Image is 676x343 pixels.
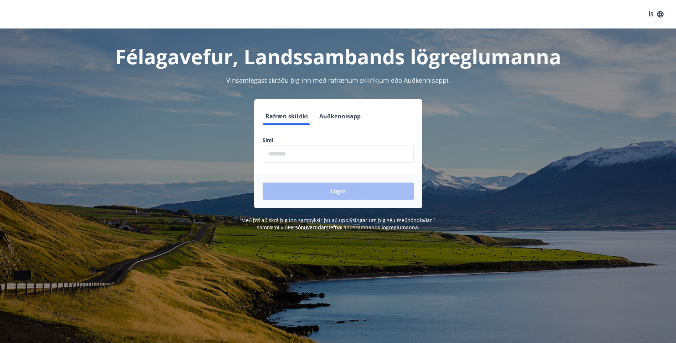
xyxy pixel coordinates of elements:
button: Rafræn skilríki [263,108,311,125]
button: ÍS [645,8,667,21]
label: Sími [263,137,414,144]
span: Með því að skrá þig inn samþykkir þú að upplýsingar um þig séu meðhöndlaðar í samræmi við Landssa... [241,217,435,231]
a: Persónuverndarstefna [288,224,341,231]
span: Vinsamlegast skráðu þig inn með rafrænum skilríkjum eða Auðkennisappi. [226,76,450,85]
h1: Félagavefur, Landssambands lögreglumanna [90,43,586,70]
button: Auðkennisapp [316,108,363,125]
